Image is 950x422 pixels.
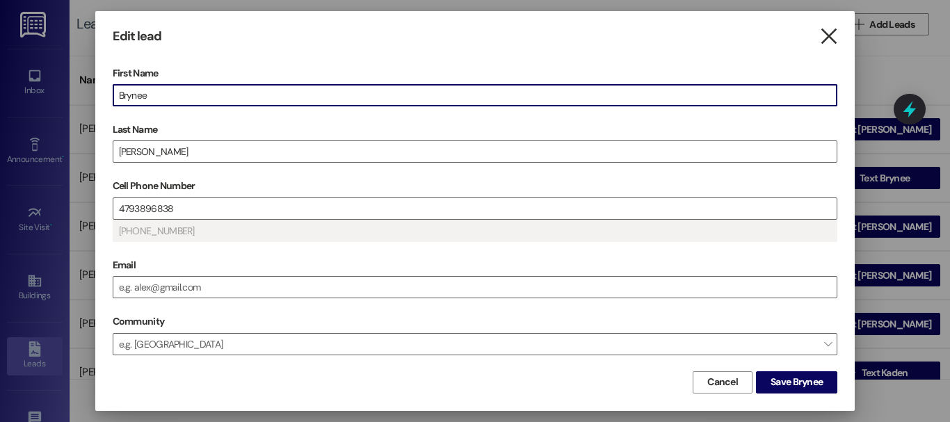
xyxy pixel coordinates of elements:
[113,254,838,276] label: Email
[113,63,838,84] label: First Name
[693,371,752,393] button: Cancel
[113,119,838,140] label: Last Name
[113,311,165,332] label: Community
[113,333,838,355] span: e.g. [GEOGRAPHIC_DATA]
[707,375,738,389] span: Cancel
[756,371,837,393] button: Save Brynee
[771,375,823,389] span: Save Brynee
[113,175,838,197] label: Cell Phone Number
[113,85,837,106] input: e.g. Alex
[113,141,837,162] input: e.g. Smith
[113,277,837,298] input: e.g. alex@gmail.com
[819,29,838,44] i: 
[113,29,162,44] h3: Edit lead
